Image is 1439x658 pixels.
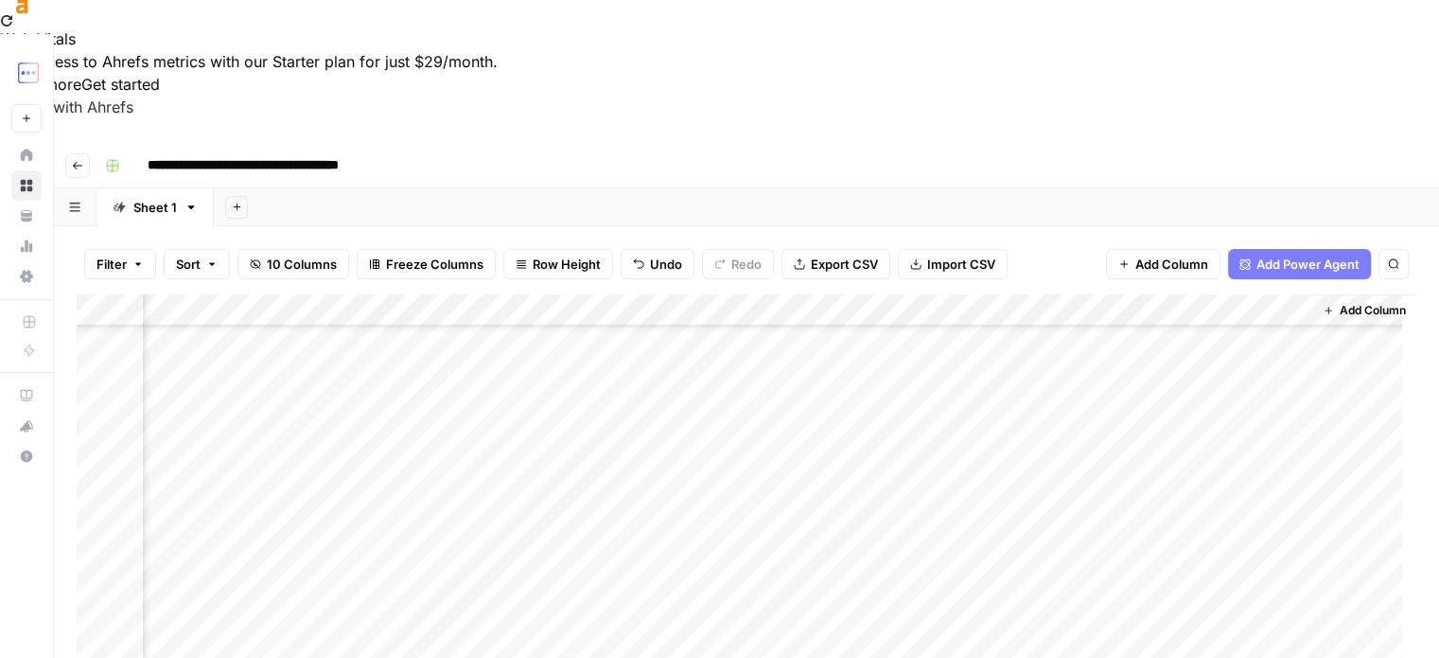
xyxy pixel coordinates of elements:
[11,261,42,292] a: Settings
[503,249,613,279] button: Row Height
[621,249,694,279] button: Undo
[1228,249,1371,279] button: Add Power Agent
[267,255,337,274] span: 10 Columns
[781,249,890,279] button: Export CSV
[11,441,42,471] button: Help + Support
[1340,302,1406,319] span: Add Column
[164,249,230,279] button: Sort
[386,255,483,274] span: Freeze Columns
[533,255,601,274] span: Row Height
[927,255,995,274] span: Import CSV
[898,249,1008,279] button: Import CSV
[176,255,201,274] span: Sort
[11,170,42,201] a: Browse
[81,73,160,96] button: Get started
[237,249,349,279] button: 10 Columns
[1315,298,1413,323] button: Add Column
[11,411,42,441] button: What's new?
[1106,249,1220,279] button: Add Column
[811,255,878,274] span: Export CSV
[133,198,177,217] div: Sheet 1
[1256,255,1360,274] span: Add Power Agent
[1135,255,1208,274] span: Add Column
[11,140,42,170] a: Home
[702,249,774,279] button: Redo
[11,231,42,261] a: Usage
[97,188,214,226] a: Sheet 1
[650,255,682,274] span: Undo
[97,255,127,274] span: Filter
[84,249,156,279] button: Filter
[731,255,762,274] span: Redo
[12,412,41,440] div: What's new?
[357,249,496,279] button: Freeze Columns
[11,201,42,231] a: Your Data
[11,381,42,411] a: AirOps Academy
